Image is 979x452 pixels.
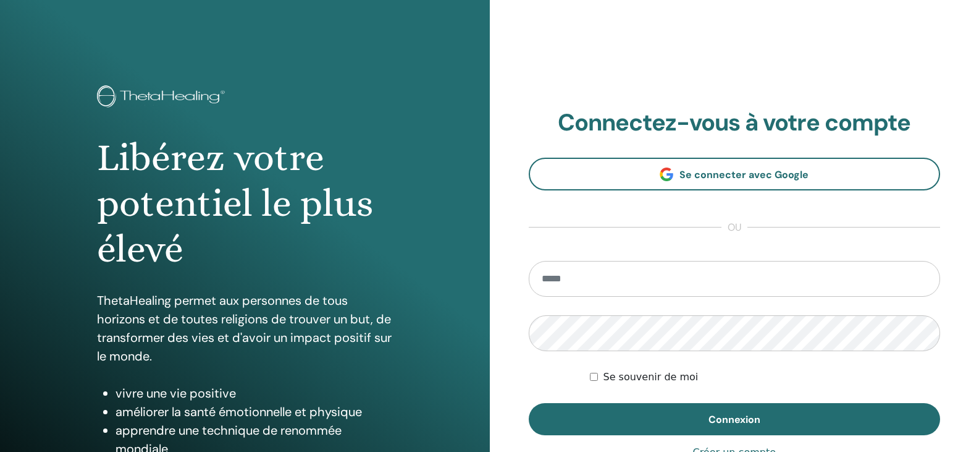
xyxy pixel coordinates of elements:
button: Connexion [529,403,941,435]
h1: Libérez votre potentiel le plus élevé [97,135,392,273]
h2: Connectez-vous à votre compte [529,109,941,137]
span: Connexion [708,413,760,426]
a: Se connecter avec Google [529,158,941,190]
div: Keep me authenticated indefinitely or until I manually logout [590,370,940,385]
span: ou [721,220,747,235]
span: Se connecter avec Google [679,168,809,181]
li: vivre une vie positive [116,384,392,403]
li: améliorer la santé émotionnelle et physique [116,403,392,421]
p: ThetaHealing permet aux personnes de tous horizons et de toutes religions de trouver un but, de t... [97,291,392,365]
label: Se souvenir de moi [603,370,698,385]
